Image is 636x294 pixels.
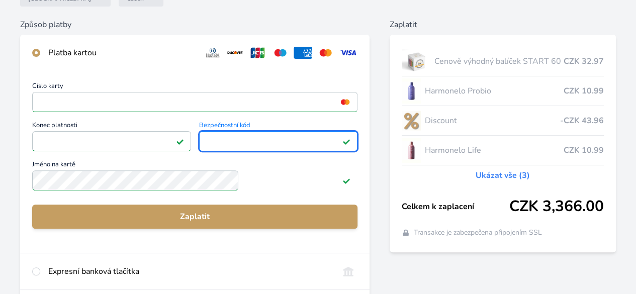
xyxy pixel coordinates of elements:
span: CZK 32.97 [564,55,604,67]
span: Harmonelo Probio [425,85,564,97]
img: discover.svg [226,47,244,59]
span: Bezpečnostní kód [199,122,358,131]
a: Ukázat vše (3) [476,169,530,181]
img: CLEAN_LIFE_se_stinem_x-lo.jpg [402,138,421,163]
span: Číslo karty [32,83,357,92]
img: Platné pole [342,137,350,145]
span: Zaplatit [40,211,349,223]
iframe: Iframe pro číslo karty [37,95,353,109]
h6: Způsob platby [20,19,370,31]
img: Platné pole [176,137,184,145]
span: Discount [425,115,560,127]
img: mc [338,97,352,107]
img: Platné pole [342,176,350,184]
span: Transakce je zabezpečena připojením SSL [414,228,542,238]
img: maestro.svg [271,47,290,59]
iframe: Iframe pro datum vypršení platnosti [37,134,187,148]
span: -CZK 43.96 [560,115,604,127]
img: CLEAN_PROBIO_se_stinem_x-lo.jpg [402,78,421,104]
button: Zaplatit [32,205,357,229]
span: CZK 10.99 [564,144,604,156]
img: amex.svg [294,47,312,59]
img: mc.svg [316,47,335,59]
span: Celkem k zaplacení [402,201,509,213]
img: start.jpg [402,49,430,74]
span: Cenově výhodný balíček START 60 [434,55,564,67]
img: visa.svg [339,47,357,59]
img: jcb.svg [248,47,267,59]
img: discount-lo.png [402,108,421,133]
span: CZK 10.99 [564,85,604,97]
div: Platba kartou [48,47,196,59]
img: onlineBanking_CZ.svg [339,265,357,277]
h6: Zaplatit [390,19,616,31]
img: diners.svg [204,47,222,59]
iframe: Iframe pro bezpečnostní kód [204,134,353,148]
span: Harmonelo Life [425,144,564,156]
span: Jméno na kartě [32,161,357,170]
input: Jméno na kartěPlatné pole [32,170,238,190]
span: Konec platnosti [32,122,191,131]
div: Expresní banková tlačítka [48,265,331,277]
span: CZK 3,366.00 [509,198,604,216]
